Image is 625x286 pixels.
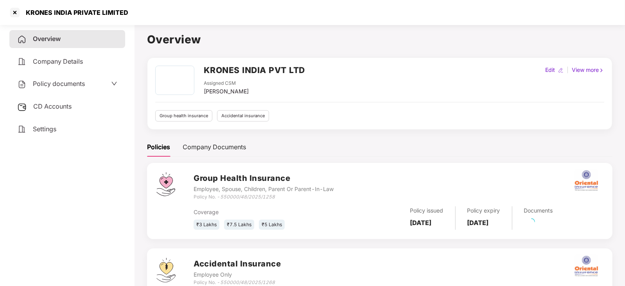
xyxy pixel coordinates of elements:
img: svg+xml;base64,PHN2ZyB3aWR0aD0iMjUiIGhlaWdodD0iMjQiIHZpZXdCb3g9IjAgMCAyNSAyNCIgZmlsbD0ibm9uZSIgeG... [17,102,27,112]
span: Settings [33,125,56,133]
b: [DATE] [467,219,489,227]
div: Accidental insurance [217,110,269,122]
div: Edit [544,66,557,74]
span: Company Details [33,57,83,65]
img: rightIcon [599,68,604,73]
h2: KRONES INDIA PVT LTD [204,64,305,77]
span: loading [528,218,535,225]
div: [PERSON_NAME] [204,87,249,96]
div: Assigned CSM [204,80,249,87]
h3: Accidental Insurance [194,258,281,270]
span: Policy documents [33,80,85,88]
div: Company Documents [183,142,246,152]
div: Group health insurance [155,110,212,122]
h1: Overview [147,31,612,48]
img: svg+xml;base64,PHN2ZyB4bWxucz0iaHR0cDovL3d3dy53My5vcmcvMjAwMC9zdmciIHdpZHRoPSIyNCIgaGVpZ2h0PSIyNC... [17,35,27,44]
img: svg+xml;base64,PHN2ZyB4bWxucz0iaHR0cDovL3d3dy53My5vcmcvMjAwMC9zdmciIHdpZHRoPSI0OS4zMjEiIGhlaWdodD... [156,258,176,282]
div: KRONES INDIA PRIVATE LIMITED [21,9,128,16]
span: Overview [33,35,61,43]
i: 550000/48/2025/1258 [220,194,275,200]
img: svg+xml;base64,PHN2ZyB4bWxucz0iaHR0cDovL3d3dy53My5vcmcvMjAwMC9zdmciIHdpZHRoPSIyNCIgaGVpZ2h0PSIyNC... [17,125,27,134]
img: oi.png [573,167,600,194]
img: oi.png [573,252,600,280]
img: svg+xml;base64,PHN2ZyB4bWxucz0iaHR0cDovL3d3dy53My5vcmcvMjAwMC9zdmciIHdpZHRoPSIyNCIgaGVpZ2h0PSIyNC... [17,57,27,66]
div: ₹7.5 Lakhs [224,220,254,230]
div: Policy No. - [194,193,334,201]
i: 550000/48/2025/1268 [220,279,275,285]
div: Employee Only [194,270,281,279]
div: Coverage [194,208,330,216]
div: ₹3 Lakhs [194,220,219,230]
span: CD Accounts [33,102,72,110]
div: | [565,66,570,74]
img: editIcon [558,68,564,73]
span: down [111,80,117,87]
b: [DATE] [410,219,432,227]
div: Policies [147,142,170,152]
div: Documents [524,206,553,215]
div: Policy issued [410,206,444,215]
div: View more [570,66,606,74]
img: svg+xml;base64,PHN2ZyB4bWxucz0iaHR0cDovL3d3dy53My5vcmcvMjAwMC9zdmciIHdpZHRoPSI0Ny43MTQiIGhlaWdodD... [156,172,175,196]
h3: Group Health Insurance [194,172,334,184]
div: ₹5 Lakhs [259,220,285,230]
div: Policy expiry [467,206,500,215]
div: Employee, Spouse, Children, Parent Or Parent-In-Law [194,185,334,193]
img: svg+xml;base64,PHN2ZyB4bWxucz0iaHR0cDovL3d3dy53My5vcmcvMjAwMC9zdmciIHdpZHRoPSIyNCIgaGVpZ2h0PSIyNC... [17,80,27,89]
